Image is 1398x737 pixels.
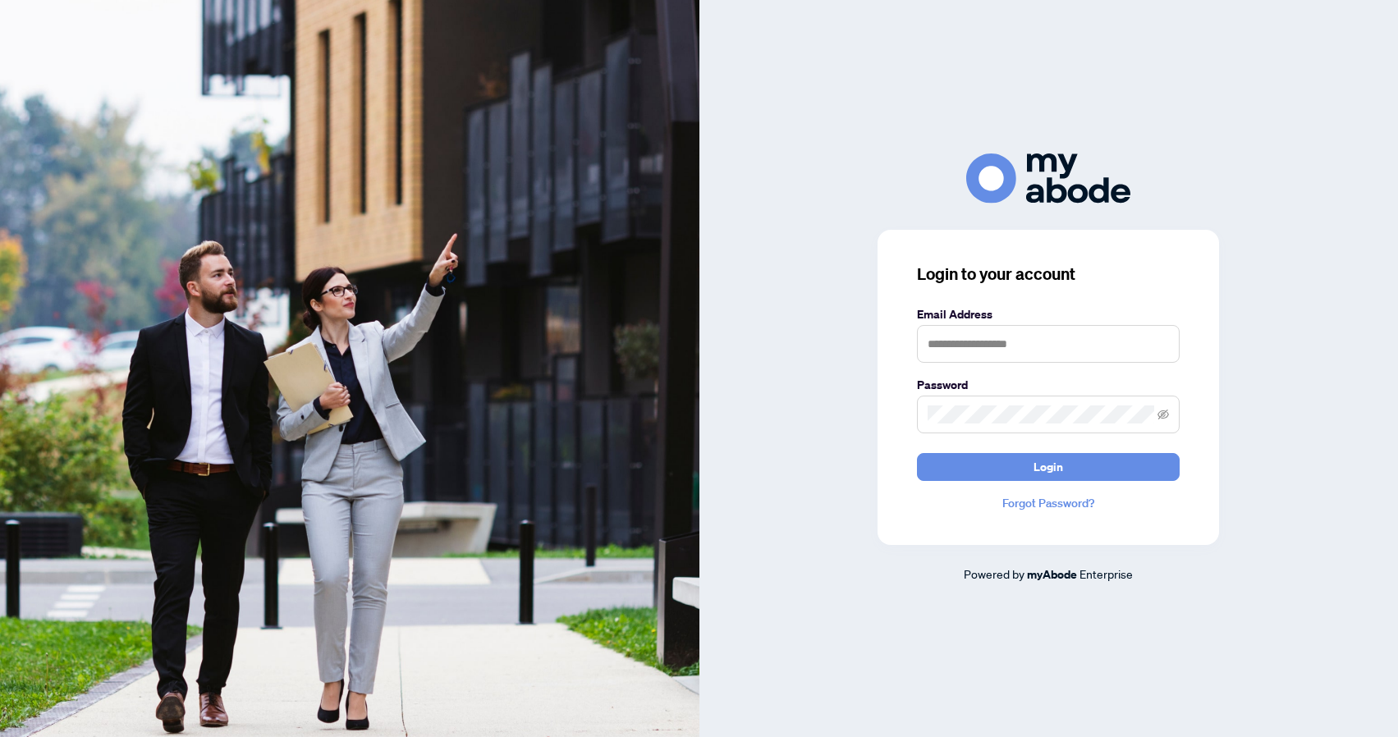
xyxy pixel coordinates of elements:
[1027,565,1077,584] a: myAbode
[917,453,1180,481] button: Login
[1079,566,1133,581] span: Enterprise
[964,566,1024,581] span: Powered by
[917,376,1180,394] label: Password
[1157,409,1169,420] span: eye-invisible
[917,494,1180,512] a: Forgot Password?
[917,305,1180,323] label: Email Address
[917,263,1180,286] h3: Login to your account
[1034,454,1063,480] span: Login
[966,153,1130,204] img: ma-logo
